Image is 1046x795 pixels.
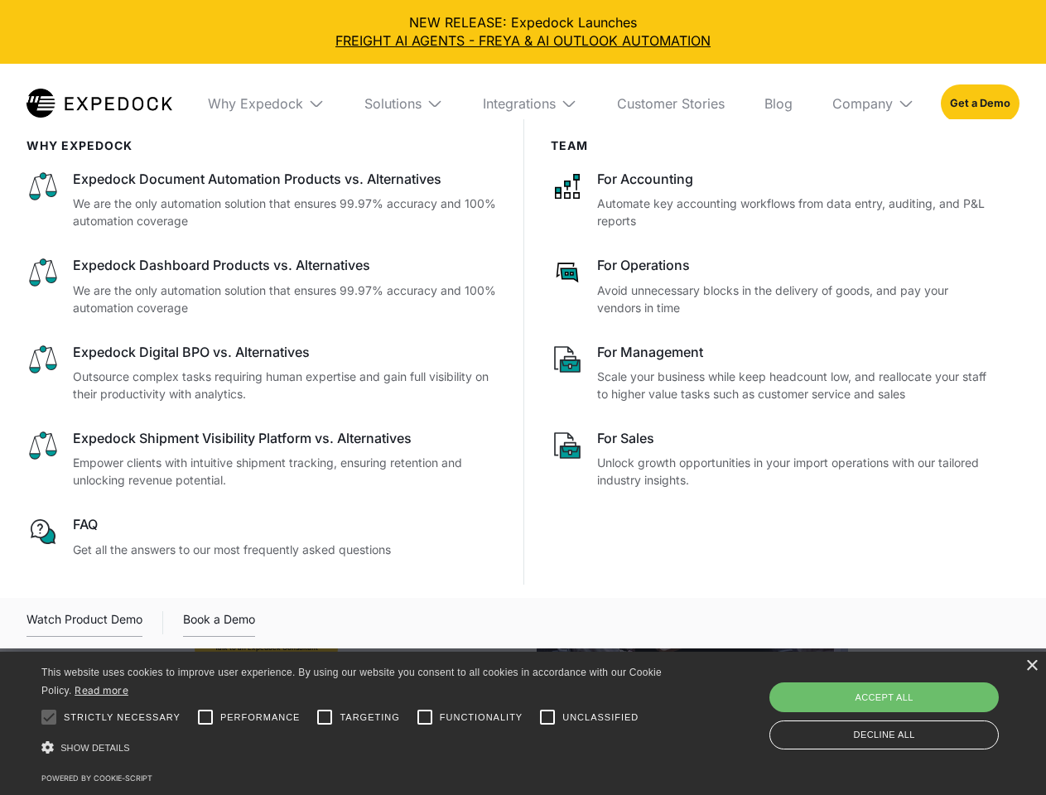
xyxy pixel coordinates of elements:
div: Expedock Dashboard Products vs. Alternatives [73,256,497,274]
div: For Accounting [597,170,994,188]
div: Expedock Digital BPO vs. Alternatives [73,343,497,361]
a: FREIGHT AI AGENTS - FREYA & AI OUTLOOK AUTOMATION [13,31,1033,50]
p: Outsource complex tasks requiring human expertise and gain full visibility on their productivity ... [73,368,497,402]
div: Solutions [351,64,456,143]
div: Expedock Document Automation Products vs. Alternatives [73,170,497,188]
a: Expedock Dashboard Products vs. AlternativesWe are the only automation solution that ensures 99.9... [27,256,497,316]
div: FAQ [73,515,497,533]
div: For Management [597,343,994,361]
div: Expedock Shipment Visibility Platform vs. Alternatives [73,429,497,447]
a: Expedock Shipment Visibility Platform vs. AlternativesEmpower clients with intuitive shipment tra... [27,429,497,489]
div: Why Expedock [208,95,303,112]
div: Team [551,139,994,153]
div: Integrations [483,95,556,112]
a: Book a Demo [183,609,255,637]
div: Company [832,95,893,112]
a: Expedock Digital BPO vs. AlternativesOutsource complex tasks requiring human expertise and gain f... [27,343,497,402]
div: Solutions [364,95,422,112]
a: open lightbox [27,609,142,637]
span: Show details [60,743,130,753]
span: Performance [220,711,301,725]
div: Why Expedock [195,64,338,143]
a: For ManagementScale your business while keep headcount low, and reallocate your staff to higher v... [551,343,994,402]
p: Avoid unnecessary blocks in the delivery of goods, and pay your vendors in time [597,282,994,316]
p: Unlock growth opportunities in your import operations with our tailored industry insights. [597,454,994,489]
a: For OperationsAvoid unnecessary blocks in the delivery of goods, and pay your vendors in time [551,256,994,316]
a: Read more [75,684,128,696]
p: Automate key accounting workflows from data entry, auditing, and P&L reports [597,195,994,229]
p: We are the only automation solution that ensures 99.97% accuracy and 100% automation coverage [73,282,497,316]
a: For SalesUnlock growth opportunities in your import operations with our tailored industry insights. [551,429,994,489]
a: For AccountingAutomate key accounting workflows from data entry, auditing, and P&L reports [551,170,994,229]
iframe: Chat Widget [770,616,1046,795]
a: Blog [751,64,806,143]
div: For Sales [597,429,994,447]
a: FAQGet all the answers to our most frequently asked questions [27,515,497,557]
div: Integrations [470,64,590,143]
div: NEW RELEASE: Expedock Launches [13,13,1033,51]
span: Targeting [340,711,399,725]
a: Get a Demo [941,84,1019,123]
p: Scale your business while keep headcount low, and reallocate your staff to higher value tasks suc... [597,368,994,402]
a: Customer Stories [604,64,738,143]
div: Company [819,64,928,143]
a: Expedock Document Automation Products vs. AlternativesWe are the only automation solution that en... [27,170,497,229]
p: We are the only automation solution that ensures 99.97% accuracy and 100% automation coverage [73,195,497,229]
span: Strictly necessary [64,711,181,725]
a: Powered by cookie-script [41,773,152,783]
div: For Operations [597,256,994,274]
span: This website uses cookies to improve user experience. By using our website you consent to all coo... [41,667,662,697]
div: Watch Product Demo [27,609,142,637]
p: Get all the answers to our most frequently asked questions [73,541,497,558]
p: Empower clients with intuitive shipment tracking, ensuring retention and unlocking revenue potent... [73,454,497,489]
div: WHy Expedock [27,139,497,153]
span: Functionality [440,711,523,725]
span: Unclassified [562,711,639,725]
div: Show details [41,736,668,759]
